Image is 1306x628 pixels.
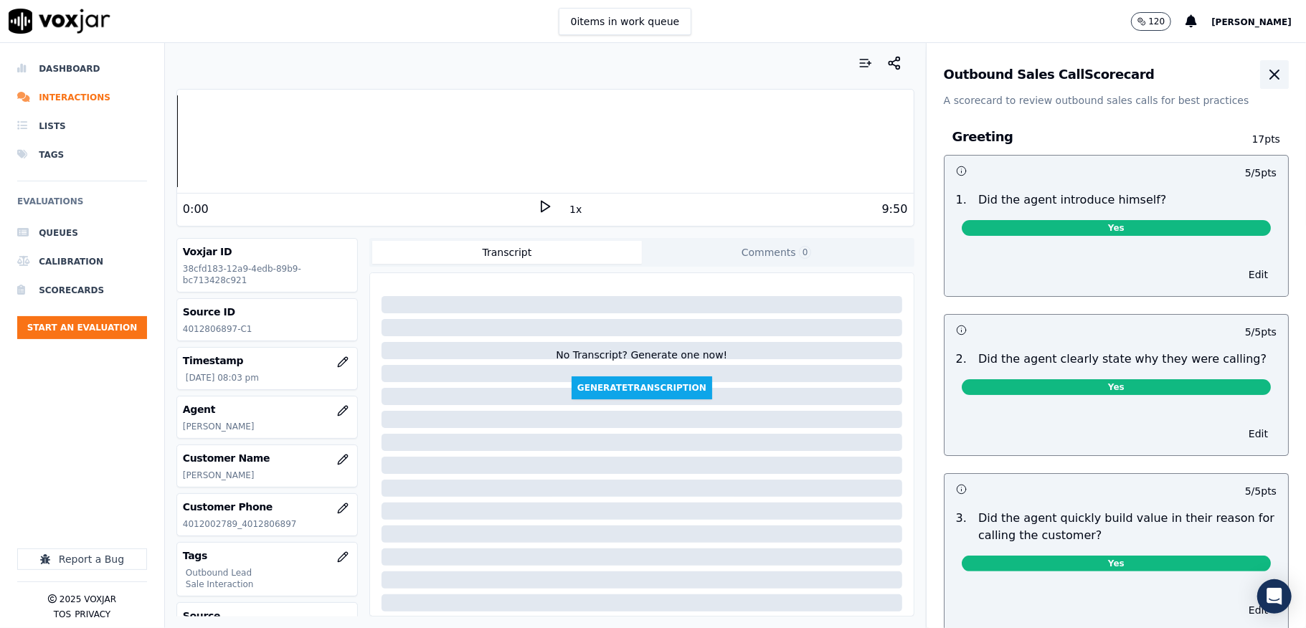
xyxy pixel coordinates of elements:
p: 4012806897-C1 [183,323,351,335]
h3: Source ID [183,305,351,319]
p: 5 / 5 pts [1245,166,1277,180]
p: 4012002789_4012806897 [183,518,351,530]
button: Start an Evaluation [17,316,147,339]
p: 3 . [950,510,973,544]
button: 120 [1131,12,1172,31]
p: A scorecard to review outbound sales calls for best practices [944,93,1289,108]
h3: Voxjar ID [183,244,351,259]
h3: Outbound Sales Call Scorecard [944,68,1155,81]
p: Outbound Lead [186,567,351,579]
h3: Greeting [952,128,1226,146]
p: Sale Interaction [186,579,351,590]
p: [DATE] 08:03 pm [186,372,351,384]
button: Edit [1240,424,1277,444]
a: Lists [17,112,147,141]
button: Privacy [75,609,110,620]
button: 120 [1131,12,1186,31]
a: Scorecards [17,276,147,305]
button: [PERSON_NAME] [1211,13,1306,30]
button: Transcript [372,241,642,264]
a: Dashboard [17,54,147,83]
p: Did the agent introduce himself? [978,191,1166,209]
h3: Customer Name [183,451,351,465]
h3: Source [183,609,351,623]
p: 1 . [950,191,973,209]
button: 0items in work queue [559,8,692,35]
p: 120 [1149,16,1165,27]
p: 2 . [950,351,973,368]
a: Tags [17,141,147,169]
h3: Tags [183,548,351,563]
span: Yes [962,220,1271,236]
h6: Evaluations [17,193,147,219]
a: Queues [17,219,147,247]
div: 0:00 [183,201,209,218]
button: Edit [1240,265,1277,285]
span: 0 [799,246,812,259]
p: Did the agent quickly build value in their reason for calling the customer? [978,510,1277,544]
button: GenerateTranscription [572,376,712,399]
div: No Transcript? Generate one now! [556,348,727,376]
span: [PERSON_NAME] [1211,17,1292,27]
h3: Timestamp [183,353,351,368]
p: 5 / 5 pts [1245,325,1277,339]
span: Yes [962,556,1271,571]
button: Edit [1240,600,1277,620]
p: 17 pts [1226,132,1280,146]
a: Interactions [17,83,147,112]
div: 9:50 [882,201,908,218]
div: Open Intercom Messenger [1257,579,1292,614]
p: 38cfd183-12a9-4edb-89b9-bc713428c921 [183,263,351,286]
p: 5 / 5 pts [1245,484,1277,498]
span: Yes [962,379,1271,395]
p: [PERSON_NAME] [183,421,351,432]
img: voxjar logo [9,9,110,34]
button: Report a Bug [17,548,147,570]
h3: Agent [183,402,351,417]
p: [PERSON_NAME] [183,470,351,481]
a: Calibration [17,247,147,276]
button: 1x [567,199,585,219]
h3: Customer Phone [183,500,351,514]
p: Did the agent clearly state why they were calling? [978,351,1267,368]
button: TOS [54,609,71,620]
button: Comments [642,241,912,264]
p: 2025 Voxjar [60,594,116,605]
